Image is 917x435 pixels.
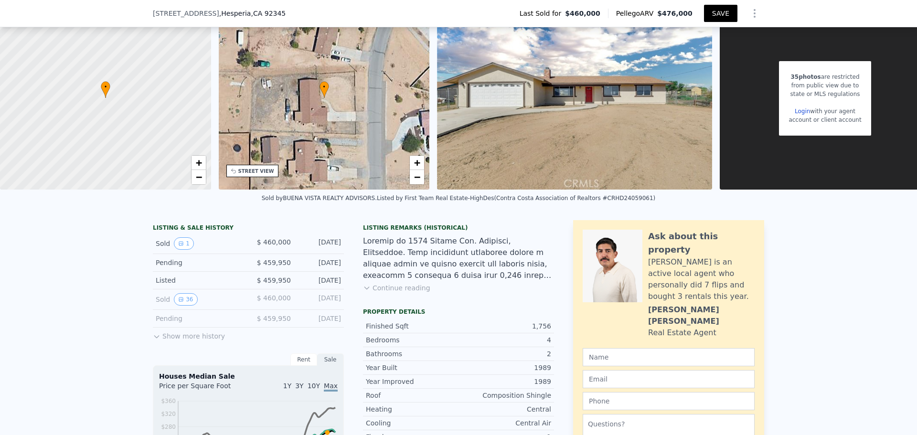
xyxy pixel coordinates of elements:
div: Real Estate Agent [648,327,716,339]
span: $ 460,000 [257,294,291,302]
tspan: $360 [161,398,176,404]
a: Zoom out [410,170,424,184]
button: View historical data [174,293,197,306]
span: $476,000 [657,10,693,17]
span: Pellego ARV [616,9,658,18]
div: [PERSON_NAME] [PERSON_NAME] [648,304,755,327]
input: Phone [583,392,755,410]
div: STREET VIEW [238,168,274,175]
button: Show more history [153,328,225,341]
span: $ 459,950 [257,276,291,284]
div: Sold [156,293,241,306]
div: Property details [363,308,554,316]
div: are restricted [789,73,861,81]
span: $ 460,000 [257,238,291,246]
div: Heating [366,404,458,414]
span: 10Y [308,382,320,390]
span: 3Y [295,382,303,390]
div: state or MLS regulations [789,90,861,98]
div: Sale [317,353,344,366]
div: [DATE] [299,258,341,267]
button: SAVE [704,5,737,22]
div: [DATE] [299,314,341,323]
div: • [320,81,329,98]
span: with your agent [810,108,855,115]
input: Name [583,348,755,366]
div: 4 [458,335,551,345]
input: Email [583,370,755,388]
div: Loremip do 1574 Sitame Con. Adipisci, Elitseddoe. Temp incididunt utlaboree dolore m aliquae admi... [363,235,554,281]
a: Zoom in [410,156,424,170]
div: Central Air [458,418,551,428]
span: Last Sold for [520,9,565,18]
span: , CA 92345 [251,10,286,17]
div: from public view due to [789,81,861,90]
div: Listed [156,276,241,285]
span: [STREET_ADDRESS] [153,9,219,18]
div: Ask about this property [648,230,755,256]
button: Continue reading [363,283,430,293]
div: [DATE] [299,293,341,306]
div: Composition Shingle [458,391,551,400]
div: account or client account [789,116,861,124]
div: [DATE] [299,276,341,285]
span: , Hesperia [219,9,286,18]
span: • [101,83,110,91]
span: − [195,171,202,183]
div: Price per Square Foot [159,381,248,396]
a: Zoom out [192,170,206,184]
span: $ 459,950 [257,259,291,266]
div: Houses Median Sale [159,371,338,381]
span: $ 459,950 [257,315,291,322]
button: Show Options [745,4,764,23]
span: + [195,157,202,169]
div: Bedrooms [366,335,458,345]
div: Central [458,404,551,414]
span: • [320,83,329,91]
a: Zoom in [192,156,206,170]
span: 1Y [283,382,291,390]
span: − [414,171,420,183]
div: Pending [156,314,241,323]
tspan: $280 [161,424,176,430]
div: Finished Sqft [366,321,458,331]
span: $460,000 [565,9,600,18]
div: 1989 [458,363,551,372]
div: 1989 [458,377,551,386]
div: LISTING & SALE HISTORY [153,224,344,233]
span: 35 photos [791,74,821,80]
div: Rent [290,353,317,366]
div: • [101,81,110,98]
div: Listed by First Team Real Estate-HighDes (Contra Costa Association of Realtors #CRHD24059061) [377,195,655,202]
div: Bathrooms [366,349,458,359]
span: Max [324,382,338,392]
div: Pending [156,258,241,267]
tspan: $320 [161,411,176,417]
div: [DATE] [299,237,341,250]
div: 1,756 [458,321,551,331]
button: View historical data [174,237,194,250]
img: Sale: 166126445 Parcel: 14371506 [437,6,712,190]
div: [PERSON_NAME] is an active local agent who personally did 7 flips and bought 3 rentals this year. [648,256,755,302]
div: Sold by BUENA VISTA REALTY ADVISORS . [262,195,377,202]
div: Cooling [366,418,458,428]
div: Roof [366,391,458,400]
div: Year Built [366,363,458,372]
span: + [414,157,420,169]
div: 2 [458,349,551,359]
div: Year Improved [366,377,458,386]
div: Sold [156,237,241,250]
a: Login [795,108,810,115]
div: Listing Remarks (Historical) [363,224,554,232]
